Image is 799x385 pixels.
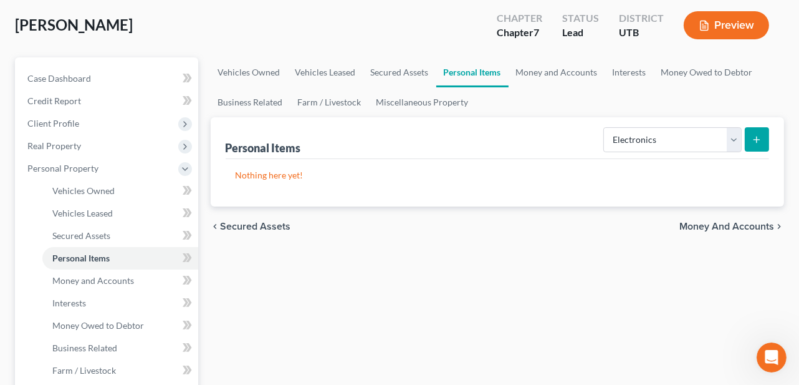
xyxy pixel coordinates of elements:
img: Profile image for Emma [36,7,55,27]
span: Vehicles Owned [52,185,115,196]
div: 🚨 PACER Multi-Factor Authentication Now Required 🚨Starting [DATE], PACER requires Multi-Factor Au... [10,9,204,251]
span: Personal Items [52,253,110,263]
span: Secured Assets [221,222,291,231]
a: Business Related [42,337,198,359]
a: Secured Assets [363,57,436,87]
button: Send a message… [214,285,234,305]
a: Interests [605,57,654,87]
a: Money and Accounts [509,57,605,87]
a: Farm / Livestock [290,87,369,117]
a: Money Owed to Debtor [654,57,760,87]
span: 7 [533,26,539,38]
div: Chapter [497,26,542,40]
span: Credit Report [27,95,81,106]
div: Status [562,11,599,26]
b: 2 minutes [77,127,126,137]
div: UTB [619,26,664,40]
span: Business Related [52,343,117,353]
a: Money and Accounts [42,270,198,292]
a: Credit Report [17,90,198,112]
div: Please be sure to enable MFA in your PACER account settings. Once enabled, you will have to enter... [20,102,194,163]
button: Gif picker [39,290,49,300]
a: Case Dashboard [17,67,198,90]
div: Emma says… [10,9,239,278]
i: chevron_right [774,222,784,231]
button: Preview [684,11,769,39]
span: Personal Property [27,163,98,173]
textarea: Message… [11,263,239,285]
a: Vehicles Leased [288,57,363,87]
div: Lead [562,26,599,40]
span: Farm / Livestock [52,365,116,376]
button: chevron_left Secured Assets [211,222,291,231]
button: Upload attachment [59,290,69,300]
button: Home [218,5,241,29]
div: Personal Items [226,140,301,155]
div: Starting [DATE], PACER requires Multi-Factor Authentication (MFA) for all filers in select distri... [20,47,194,95]
span: Money and Accounts [679,222,774,231]
a: Interests [42,292,198,314]
a: Personal Items [42,247,198,270]
p: Active [DATE] [60,16,115,28]
a: Vehicles Owned [211,57,288,87]
span: Money and Accounts [52,275,134,286]
button: Emoji picker [19,290,29,300]
span: Secured Assets [52,230,110,241]
button: Money and Accounts chevron_right [679,222,784,231]
span: Money Owed to Debtor [52,320,144,331]
div: [PERSON_NAME] • 5h ago [20,253,118,261]
span: Vehicles Leased [52,208,113,218]
b: 🚨 PACER Multi-Factor Authentication Now Required 🚨 [20,17,179,39]
span: Interests [52,298,86,308]
p: Nothing here yet! [236,169,760,182]
a: Secured Assets [42,225,198,247]
span: Real Property [27,140,81,151]
button: go back [8,5,32,29]
a: Personal Items [436,57,509,87]
div: District [619,11,664,26]
a: Business Related [211,87,290,117]
span: Case Dashboard [27,73,91,84]
a: Vehicles Owned [42,180,198,202]
a: Learn More Here [20,170,92,180]
a: Money Owed to Debtor [42,314,198,337]
a: Miscellaneous Property [369,87,476,117]
div: Chapter [497,11,542,26]
a: Vehicles Leased [42,202,198,225]
a: Farm / Livestock [42,359,198,382]
span: Client Profile [27,118,79,129]
iframe: Intercom live chat [757,343,787,373]
span: [PERSON_NAME] [15,16,133,34]
h1: [PERSON_NAME] [60,6,141,16]
i: We use the Salesforce Authenticator app for MFA at NextChapter and other users are reporting the ... [20,188,186,235]
i: chevron_left [211,222,221,231]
